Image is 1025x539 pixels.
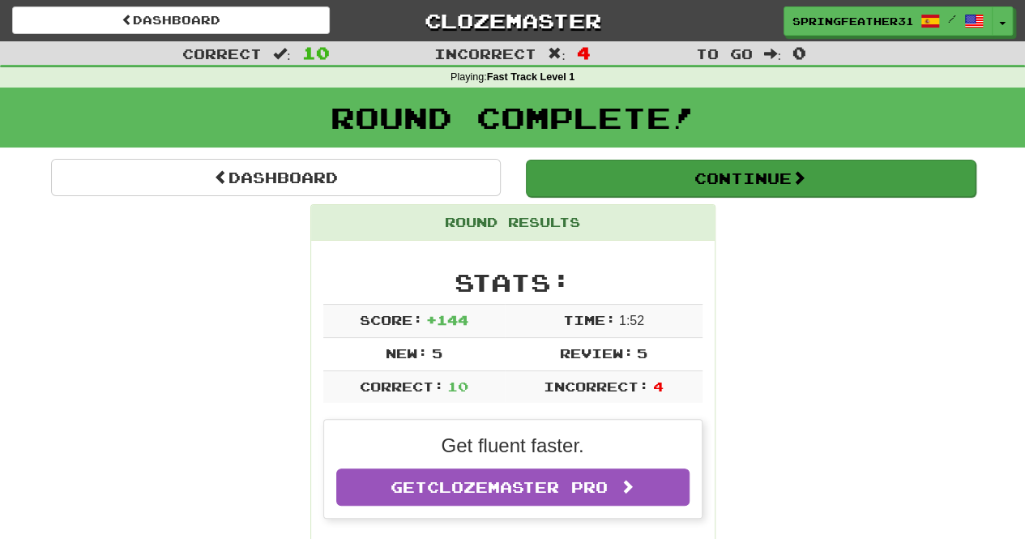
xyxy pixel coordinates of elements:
[577,43,591,62] span: 4
[431,345,442,361] span: 5
[544,379,649,394] span: Incorrect:
[526,160,976,197] button: Continue
[695,45,752,62] span: To go
[51,159,501,196] a: Dashboard
[12,6,330,34] a: Dashboard
[336,468,690,506] a: GetClozemaster Pro
[548,47,566,61] span: :
[426,312,468,327] span: + 144
[6,101,1019,134] h1: Round Complete!
[273,47,291,61] span: :
[359,379,443,394] span: Correct:
[637,345,647,361] span: 5
[386,345,428,361] span: New:
[619,314,644,327] span: 1 : 52
[336,432,690,460] p: Get fluent faster.
[559,345,633,361] span: Review:
[763,47,781,61] span: :
[792,43,806,62] span: 0
[652,379,663,394] span: 4
[359,312,422,327] span: Score:
[562,312,615,327] span: Time:
[354,6,672,35] a: Clozemaster
[311,205,715,241] div: Round Results
[302,43,330,62] span: 10
[434,45,536,62] span: Incorrect
[948,13,956,24] span: /
[784,6,993,36] a: SpringFeather3133 /
[447,379,468,394] span: 10
[792,14,912,28] span: SpringFeather3133
[323,269,703,296] h2: Stats:
[182,45,262,62] span: Correct
[487,71,575,83] strong: Fast Track Level 1
[427,478,608,496] span: Clozemaster Pro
